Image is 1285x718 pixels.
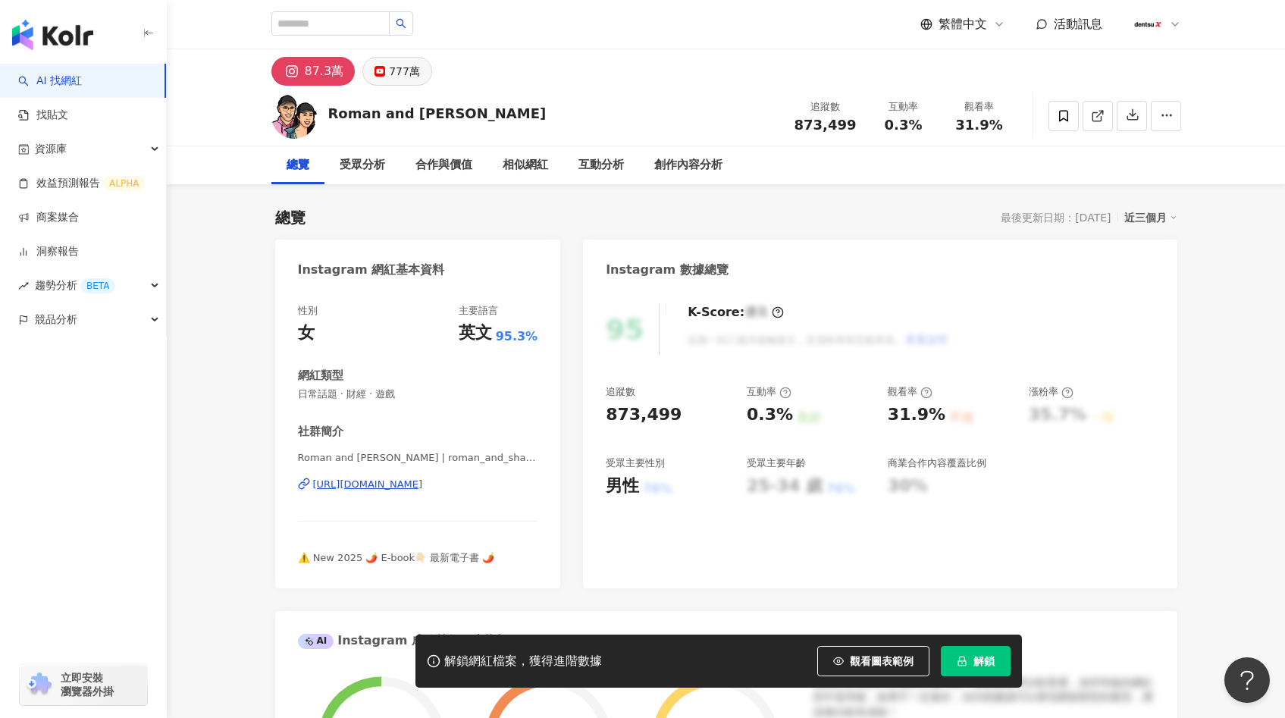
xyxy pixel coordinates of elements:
span: 95.3% [496,328,538,345]
div: 受眾分析 [340,156,385,174]
span: 趨勢分析 [35,268,115,303]
button: 87.3萬 [271,57,356,86]
div: 最後更新日期：[DATE] [1001,212,1111,224]
div: 近三個月 [1124,208,1177,227]
div: Instagram 網紅基本資料 [298,262,445,278]
div: 漲粉率 [1029,385,1073,399]
div: 87.3萬 [305,61,344,82]
div: 互動分析 [578,156,624,174]
span: 競品分析 [35,303,77,337]
div: BETA [80,278,115,293]
a: 效益預測報告ALPHA [18,176,145,191]
button: 777萬 [362,57,432,86]
span: 解鎖 [973,655,995,667]
div: 相似網紅 [503,156,548,174]
div: 追蹤數 [606,385,635,399]
a: 商案媒合 [18,210,79,225]
span: rise [18,281,29,291]
a: 找貼文 [18,108,68,123]
span: 活動訊息 [1054,17,1102,31]
div: 總覽 [275,207,306,228]
div: 英文 [459,321,492,345]
button: 觀看圖表範例 [817,646,929,676]
div: 0.3% [747,403,793,427]
div: 商業合作內容覆蓋比例 [888,456,986,470]
div: 873,499 [606,403,682,427]
button: 解鎖 [941,646,1011,676]
div: 受眾主要年齡 [747,456,806,470]
img: logo [12,20,93,50]
div: 追蹤數 [795,99,857,114]
div: 總覽 [287,156,309,174]
div: AI [298,634,334,649]
div: 互動率 [747,385,791,399]
span: 觀看圖表範例 [850,655,914,667]
a: [URL][DOMAIN_NAME] [298,478,538,491]
span: search [396,18,406,29]
div: 受眾主要性別 [606,456,665,470]
img: chrome extension [24,673,54,697]
span: 31.9% [955,118,1002,133]
div: Instagram 成效等級三大指標 [298,632,509,649]
span: lock [957,656,967,666]
span: 0.3% [885,118,923,133]
div: 觀看率 [888,385,932,399]
span: 日常話題 · 財經 · 遊戲 [298,387,538,401]
div: 觀看率 [951,99,1008,114]
div: Roman and [PERSON_NAME] [328,104,547,123]
div: 解鎖網紅檔案，獲得進階數據 [444,654,602,669]
div: 31.9% [888,403,945,427]
span: 資源庫 [35,132,67,166]
img: 180x180px_JPG.jpg [1133,10,1162,39]
span: 873,499 [795,117,857,133]
div: Instagram 數據總覽 [606,262,729,278]
div: 性別 [298,304,318,318]
div: 主要語言 [459,304,498,318]
a: 洞察報告 [18,244,79,259]
div: 女 [298,321,315,345]
div: 777萬 [389,61,420,82]
div: 合作與價值 [415,156,472,174]
span: Roman and [PERSON_NAME] | roman_and_sharon [298,451,538,465]
span: ⚠️ New 2025 🌶️ E-book👇🏻 最新電子書 🌶️ [298,552,495,563]
div: 創作內容分析 [654,156,722,174]
a: chrome extension立即安裝 瀏覽器外掛 [20,664,147,705]
img: KOL Avatar [271,93,317,139]
span: 繁體中文 [939,16,987,33]
div: 互動率 [875,99,932,114]
span: 立即安裝 瀏覽器外掛 [61,671,114,698]
div: 男性 [606,475,639,498]
a: searchAI 找網紅 [18,74,82,89]
div: 社群簡介 [298,424,343,440]
div: 網紅類型 [298,368,343,384]
div: [URL][DOMAIN_NAME] [313,478,423,491]
div: K-Score : [688,304,784,321]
